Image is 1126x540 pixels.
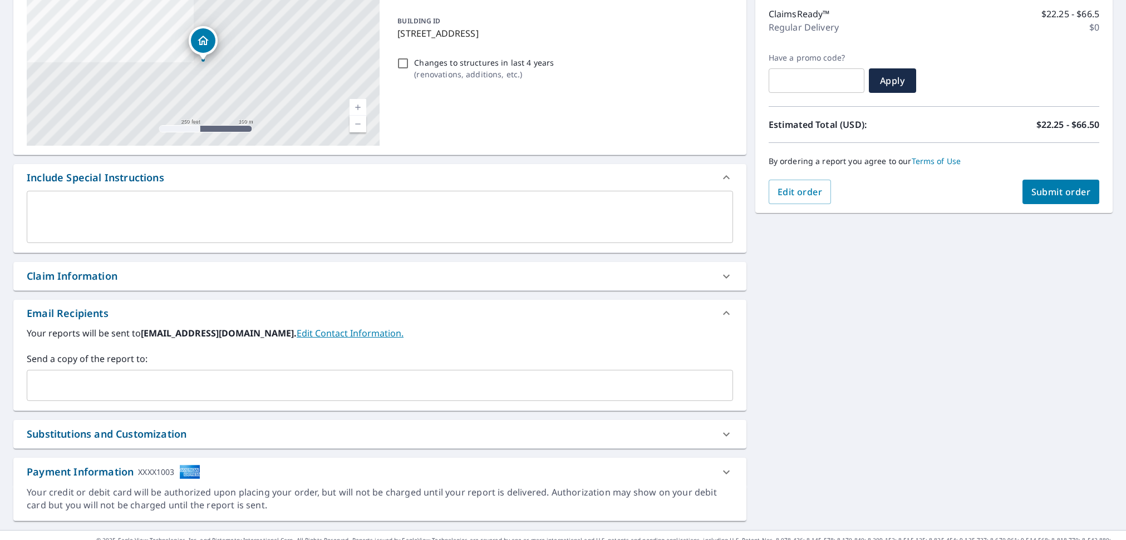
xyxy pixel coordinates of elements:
div: Claim Information [13,262,746,290]
label: Send a copy of the report to: [27,352,733,365]
div: Your credit or debit card will be authorized upon placing your order, but will not be charged unt... [27,486,733,512]
div: Substitutions and Customization [27,427,186,442]
p: $22.25 - $66.5 [1041,7,1099,21]
a: Terms of Use [912,156,961,166]
label: Have a promo code? [769,53,864,63]
b: [EMAIL_ADDRESS][DOMAIN_NAME]. [141,327,297,339]
div: Payment Information [27,464,200,479]
p: Regular Delivery [769,21,839,34]
div: Include Special Instructions [27,170,164,185]
img: cardImage [179,464,200,479]
div: Dropped pin, building 1, Residential property, 209 N Country Club Dr Lake Worth, FL 33462 [189,26,218,61]
p: ClaimsReady™ [769,7,830,21]
button: Submit order [1022,180,1100,204]
div: Payment InformationXXXX1003cardImage [13,458,746,486]
div: Include Special Instructions [13,164,746,191]
p: $0 [1089,21,1099,34]
span: Submit order [1031,186,1091,198]
p: [STREET_ADDRESS] [397,27,728,40]
a: EditContactInfo [297,327,404,339]
div: Claim Information [27,269,117,284]
button: Edit order [769,180,832,204]
p: By ordering a report you agree to our [769,156,1099,166]
span: Edit order [778,186,823,198]
p: ( renovations, additions, etc. ) [414,68,554,80]
p: Changes to structures in last 4 years [414,57,554,68]
div: Email Recipients [13,300,746,326]
label: Your reports will be sent to [27,326,733,340]
p: Estimated Total (USD): [769,118,934,131]
div: Substitutions and Customization [13,420,746,448]
p: BUILDING ID [397,16,440,26]
a: Current Level 17, Zoom In [350,99,366,116]
a: Current Level 17, Zoom Out [350,116,366,132]
span: Apply [878,75,907,87]
div: Email Recipients [27,306,109,321]
p: $22.25 - $66.50 [1036,118,1099,131]
div: XXXX1003 [138,464,174,479]
button: Apply [869,68,916,93]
